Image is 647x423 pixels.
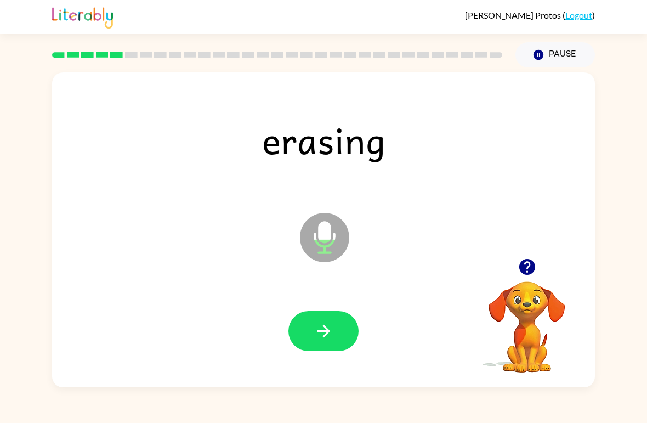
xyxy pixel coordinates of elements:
[465,10,595,20] div: ( )
[465,10,563,20] span: [PERSON_NAME] Protos
[52,4,113,29] img: Literably
[565,10,592,20] a: Logout
[246,111,402,168] span: erasing
[472,264,582,374] video: Your browser must support playing .mp4 files to use Literably. Please try using another browser.
[515,42,595,67] button: Pause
